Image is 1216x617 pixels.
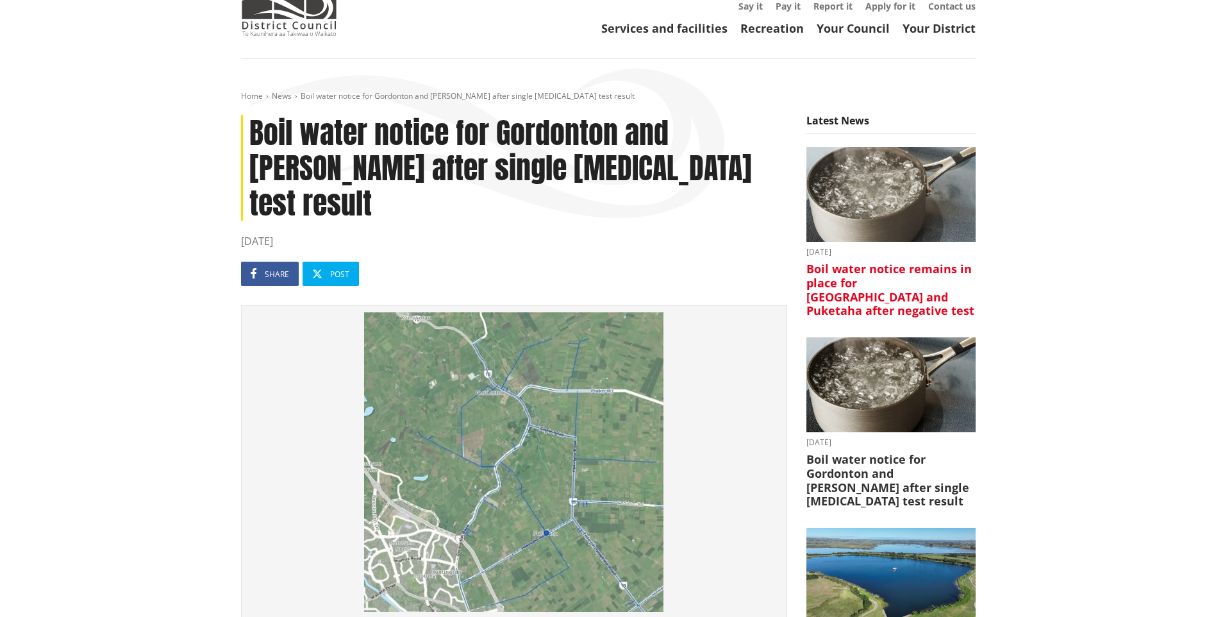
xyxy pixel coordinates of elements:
img: Image [248,312,780,612]
time: [DATE] [241,233,787,249]
span: Share [265,269,289,280]
a: boil water notice gordonton puketaha [DATE] Boil water notice remains in place for [GEOGRAPHIC_DA... [806,147,976,318]
a: Share [241,262,299,286]
a: Your District [903,21,976,36]
h5: Latest News [806,115,976,134]
a: News [272,90,292,101]
h1: Boil water notice for Gordonton and [PERSON_NAME] after single [MEDICAL_DATA] test result [241,115,787,221]
time: [DATE] [806,439,976,446]
span: Post [330,269,349,280]
a: Services and facilities [601,21,728,36]
h3: Boil water notice remains in place for [GEOGRAPHIC_DATA] and Puketaha after negative test [806,262,976,317]
time: [DATE] [806,248,976,256]
a: Post [303,262,359,286]
a: Your Council [817,21,890,36]
a: boil water notice gordonton puketaha [DATE] Boil water notice for Gordonton and [PERSON_NAME] aft... [806,337,976,509]
span: Boil water notice for Gordonton and [PERSON_NAME] after single [MEDICAL_DATA] test result [301,90,635,101]
a: Home [241,90,263,101]
iframe: Messenger Launcher [1157,563,1203,609]
img: boil water notice [806,337,976,433]
h3: Boil water notice for Gordonton and [PERSON_NAME] after single [MEDICAL_DATA] test result [806,453,976,508]
nav: breadcrumb [241,91,976,102]
img: boil water notice [806,147,976,242]
a: Recreation [740,21,804,36]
